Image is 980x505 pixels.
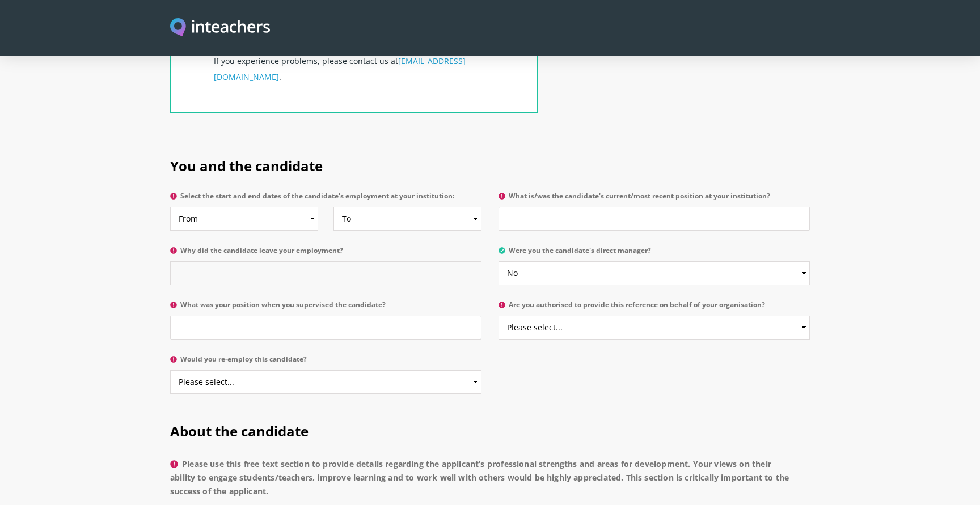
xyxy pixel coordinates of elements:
label: Were you the candidate's direct manager? [499,247,810,261]
p: If you navigate away from this form before submitting it, anything you have typed in will be lost... [214,1,523,112]
span: About the candidate [170,422,309,440]
span: You and the candidate [170,156,323,175]
label: Why did the candidate leave your employment? [170,247,481,261]
label: Select the start and end dates of the candidate's employment at your institution: [170,192,481,207]
label: What was your position when you supervised the candidate? [170,301,481,316]
label: Please use this free text section to provide details regarding the applicant’s professional stren... [170,457,810,505]
label: Are you authorised to provide this reference on behalf of your organisation? [499,301,810,316]
img: Inteachers [170,18,270,38]
label: Would you re-employ this candidate? [170,355,481,370]
label: What is/was the candidate's current/most recent position at your institution? [499,192,810,207]
a: Visit this site's homepage [170,18,270,38]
